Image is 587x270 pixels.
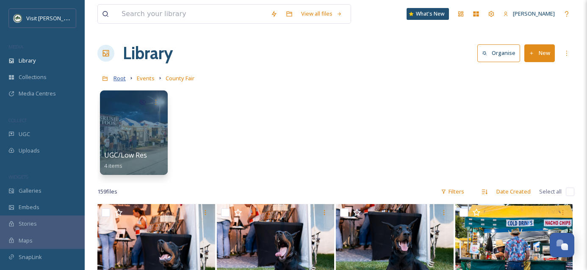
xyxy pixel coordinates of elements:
span: Maps [19,237,33,245]
a: What's New [407,8,449,20]
a: Organise [477,44,524,62]
a: Events [137,73,155,83]
div: Date Created [492,183,535,200]
button: New [524,44,555,62]
span: Stories [19,220,37,228]
span: Library [19,57,36,65]
a: Root [114,73,126,83]
span: County Fair [166,74,194,82]
input: Search your library [117,5,266,23]
span: COLLECT [8,117,27,123]
span: Uploads [19,147,40,155]
span: 159 file s [97,188,117,196]
a: County Fair [166,73,194,83]
span: Root [114,74,126,82]
div: Filters [437,183,468,200]
span: WIDGETS [8,174,28,180]
span: MEDIA [8,44,23,50]
span: Select all [539,188,562,196]
span: Events [137,74,155,82]
a: Library [123,41,173,66]
a: View all files [297,5,346,22]
span: [PERSON_NAME] [513,10,555,17]
button: Organise [477,44,520,62]
span: Visit [PERSON_NAME] [26,14,80,22]
a: UGC/Low Res4 items [104,151,147,169]
span: UGC [19,130,30,138]
span: UGC/Low Res [104,150,147,160]
span: Galleries [19,187,42,195]
span: Media Centres [19,90,56,98]
span: 4 items [104,162,122,169]
button: Open Chat [550,233,574,257]
img: Unknown.png [14,14,22,22]
span: Embeds [19,203,39,211]
span: SnapLink [19,253,42,261]
span: Collections [19,73,47,81]
a: [PERSON_NAME] [499,5,559,22]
